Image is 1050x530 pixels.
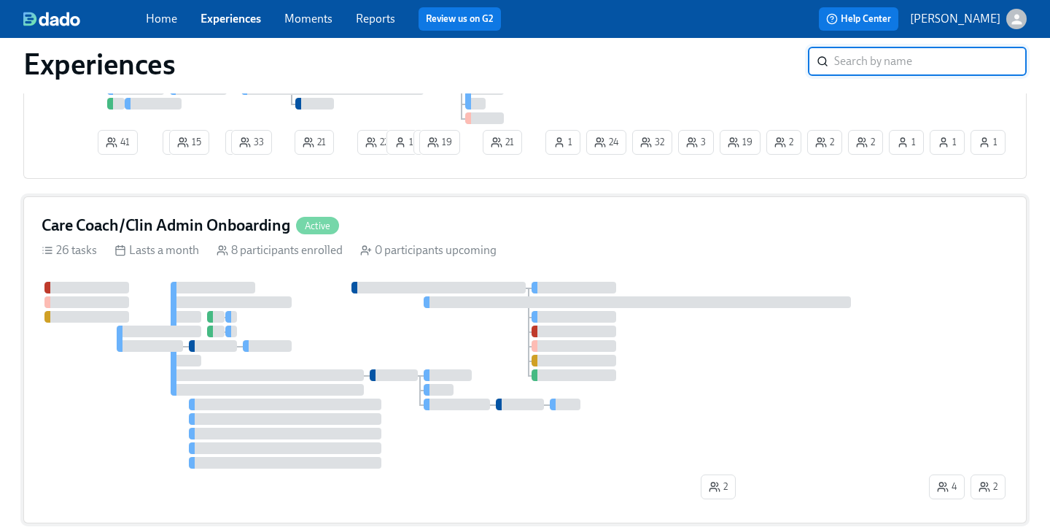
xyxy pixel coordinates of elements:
div: 8 participants enrolled [217,242,343,258]
span: 1 [979,135,997,150]
span: 2 [709,480,728,494]
button: 19 [419,130,460,155]
span: 22 [365,135,389,150]
a: Experiences [201,12,261,26]
button: 1 [545,130,580,155]
a: dado [23,12,146,26]
button: 2 [701,475,736,499]
button: 2 [766,130,801,155]
button: 41 [98,130,138,155]
button: 1 [930,130,965,155]
button: 19 [720,130,761,155]
button: 1 [889,130,924,155]
button: Review us on G2 [419,7,501,31]
span: 15 [177,135,201,150]
span: 3 [686,135,706,150]
p: [PERSON_NAME] [910,11,1000,27]
button: [PERSON_NAME] [910,9,1027,29]
span: 4 [937,480,957,494]
a: Reports [356,12,395,26]
button: 1 [386,130,421,155]
div: Lasts a month [114,242,199,258]
span: 1 [897,135,916,150]
span: 1 [553,135,572,150]
h4: Care Coach/Clin Admin Onboarding [42,215,290,237]
a: Home [146,12,177,26]
a: Care Coach/Clin Admin OnboardingActive26 tasks Lasts a month 8 participants enrolled 0 participan... [23,196,1027,523]
span: Help Center [826,12,891,26]
span: 2 [979,480,997,494]
button: 1 [971,130,1006,155]
img: dado [23,12,80,26]
button: 21 [483,130,522,155]
button: 21 [295,130,334,155]
span: 19 [427,135,452,150]
button: 2 [163,130,198,155]
span: 1 [938,135,957,150]
button: 15 [169,130,209,155]
span: 2 [774,135,793,150]
span: 2 [815,135,834,150]
button: 2 [225,130,260,155]
span: 2 [856,135,875,150]
span: Active [296,220,339,231]
button: 4 [929,475,965,499]
a: Moments [284,12,332,26]
button: 2 [848,130,883,155]
h1: Experiences [23,47,176,82]
span: 19 [728,135,752,150]
button: 33 [231,130,272,155]
button: 32 [632,130,672,155]
button: 3 [678,130,714,155]
span: 21 [303,135,326,150]
button: 24 [586,130,626,155]
span: 33 [239,135,264,150]
span: 32 [640,135,664,150]
div: 26 tasks [42,242,97,258]
a: Review us on G2 [426,12,494,26]
button: Help Center [819,7,898,31]
span: 1 [394,135,413,150]
div: 0 participants upcoming [360,242,497,258]
span: 21 [491,135,514,150]
span: 41 [106,135,130,150]
button: 1 [413,130,448,155]
button: 2 [807,130,842,155]
button: 2 [971,475,1006,499]
input: Search by name [834,47,1027,76]
span: 24 [594,135,618,150]
button: 22 [357,130,397,155]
